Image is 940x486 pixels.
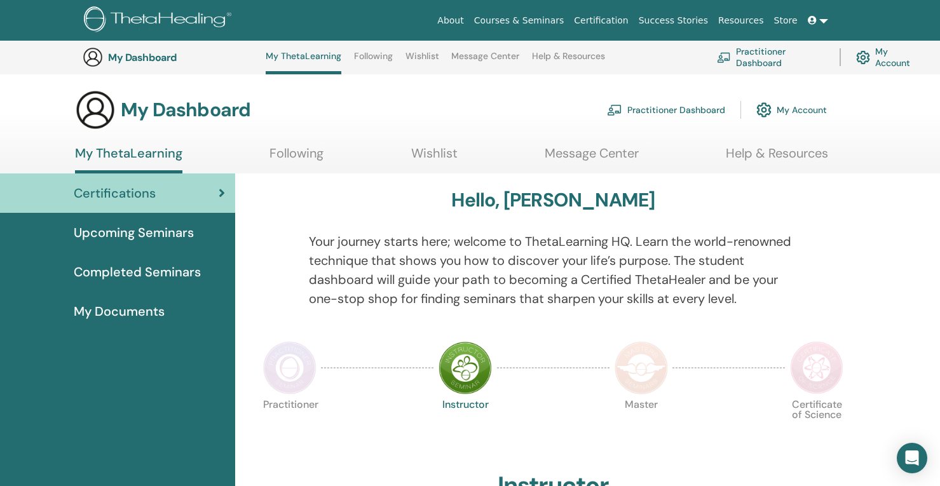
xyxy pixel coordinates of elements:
a: My Account [856,43,920,71]
a: Help & Resources [726,145,828,170]
img: Instructor [439,341,492,395]
span: Completed Seminars [74,262,201,281]
a: My ThetaLearning [75,145,182,173]
a: Following [354,51,393,71]
h3: My Dashboard [121,98,250,121]
img: chalkboard-teacher.svg [717,52,731,62]
a: Message Center [451,51,519,71]
p: Certificate of Science [790,400,843,453]
span: Certifications [74,184,156,203]
h3: Hello, [PERSON_NAME] [451,189,655,212]
a: Practitioner Dashboard [607,96,725,124]
span: My Documents [74,302,165,321]
img: Certificate of Science [790,341,843,395]
a: Certification [569,9,633,32]
img: cog.svg [856,48,870,67]
a: Resources [713,9,769,32]
img: generic-user-icon.jpg [75,90,116,130]
img: cog.svg [756,99,772,121]
p: Practitioner [263,400,317,453]
a: My ThetaLearning [266,51,341,74]
h3: My Dashboard [108,51,235,64]
a: Wishlist [405,51,439,71]
a: Message Center [545,145,639,170]
img: chalkboard-teacher.svg [607,104,622,116]
a: About [432,9,468,32]
a: My Account [756,96,827,124]
a: Courses & Seminars [469,9,569,32]
a: Success Stories [634,9,713,32]
p: Instructor [439,400,492,453]
img: Master [615,341,668,395]
span: Upcoming Seminars [74,223,194,242]
a: Help & Resources [532,51,605,71]
div: Open Intercom Messenger [897,443,927,473]
a: Store [769,9,803,32]
p: Master [615,400,668,453]
img: generic-user-icon.jpg [83,47,103,67]
a: Following [269,145,324,170]
img: Practitioner [263,341,317,395]
img: logo.png [84,6,236,35]
a: Wishlist [411,145,458,170]
a: Practitioner Dashboard [717,43,824,71]
p: Your journey starts here; welcome to ThetaLearning HQ. Learn the world-renowned technique that sh... [309,232,798,308]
